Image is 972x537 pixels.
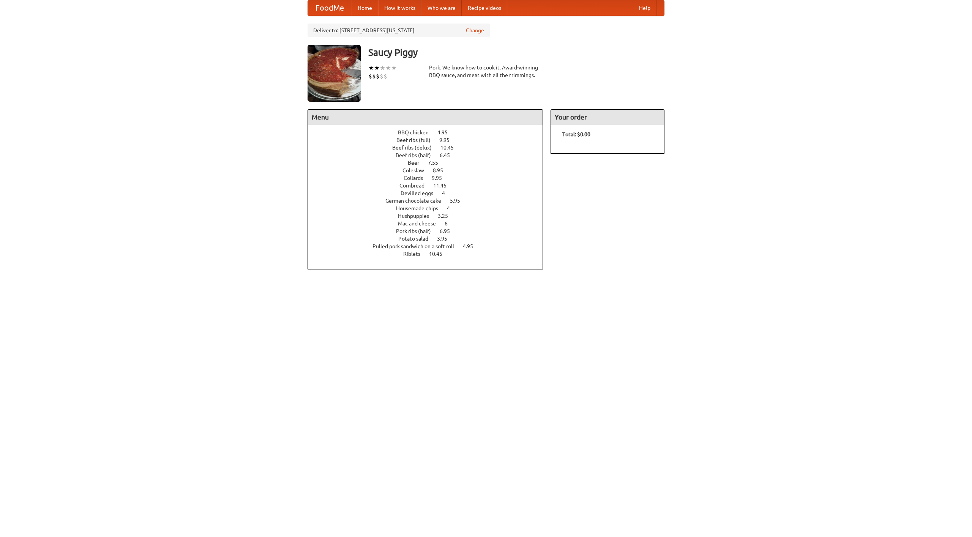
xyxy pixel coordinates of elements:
span: Beef ribs (delux) [392,145,439,151]
a: FoodMe [308,0,352,16]
img: angular.jpg [308,45,361,102]
span: 4.95 [463,243,481,249]
span: 9.95 [439,137,457,143]
a: Coleslaw 8.95 [402,167,457,173]
span: Mac and cheese [398,220,443,227]
span: Cornbread [399,183,432,189]
span: 4 [447,205,458,211]
li: $ [376,72,380,80]
a: Beef ribs (half) 6.45 [396,152,464,158]
a: Help [633,0,656,16]
span: Hushpuppies [398,213,437,219]
li: $ [383,72,387,80]
li: ★ [385,64,391,72]
a: Recipe videos [462,0,507,16]
li: ★ [374,64,380,72]
span: 11.45 [433,183,454,189]
span: 4 [442,190,453,196]
h3: Saucy Piggy [368,45,664,60]
span: 3.95 [437,236,455,242]
a: Mac and cheese 6 [398,220,462,227]
li: ★ [368,64,374,72]
li: ★ [380,64,385,72]
span: 7.55 [428,160,446,166]
a: German chocolate cake 5.95 [385,198,474,204]
a: Pork ribs (half) 6.95 [396,228,464,234]
a: Beef ribs (full) 9.95 [396,137,464,143]
span: Devilled eggs [401,190,441,196]
span: Beef ribs (half) [396,152,439,158]
span: 10.45 [429,251,450,257]
a: Devilled eggs 4 [401,190,459,196]
a: Who we are [421,0,462,16]
a: Pulled pork sandwich on a soft roll 4.95 [372,243,487,249]
span: 4.95 [437,129,455,135]
span: Coleslaw [402,167,432,173]
div: Pork. We know how to cook it. Award-winning BBQ sauce, and meat with all the trimmings. [429,64,543,79]
li: ★ [391,64,397,72]
span: Collards [404,175,431,181]
span: 6 [445,220,455,227]
a: Housemade chips 4 [396,205,464,211]
a: How it works [378,0,421,16]
span: Pork ribs (half) [396,228,439,234]
h4: Menu [308,110,543,125]
li: $ [368,72,372,80]
a: Change [466,27,484,34]
a: Hushpuppies 3.25 [398,213,462,219]
a: Riblets 10.45 [403,251,456,257]
a: Beer 7.55 [408,160,452,166]
li: $ [372,72,376,80]
span: 8.95 [433,167,451,173]
span: Beef ribs (full) [396,137,438,143]
span: Pulled pork sandwich on a soft roll [372,243,462,249]
span: 6.45 [440,152,458,158]
b: Total: $0.00 [562,131,590,137]
span: 3.25 [438,213,456,219]
h4: Your order [551,110,664,125]
li: $ [380,72,383,80]
a: Collards 9.95 [404,175,456,181]
span: 6.95 [440,228,458,234]
span: Beer [408,160,427,166]
a: Potato salad 3.95 [398,236,461,242]
a: Home [352,0,378,16]
a: Beef ribs (delux) 10.45 [392,145,468,151]
span: BBQ chicken [398,129,436,135]
a: Cornbread 11.45 [399,183,461,189]
div: Deliver to: [STREET_ADDRESS][US_STATE] [308,24,490,37]
span: 9.95 [432,175,450,181]
span: Housemade chips [396,205,446,211]
span: Riblets [403,251,428,257]
span: Potato salad [398,236,436,242]
span: German chocolate cake [385,198,449,204]
span: 10.45 [440,145,461,151]
a: BBQ chicken 4.95 [398,129,462,135]
span: 5.95 [450,198,468,204]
